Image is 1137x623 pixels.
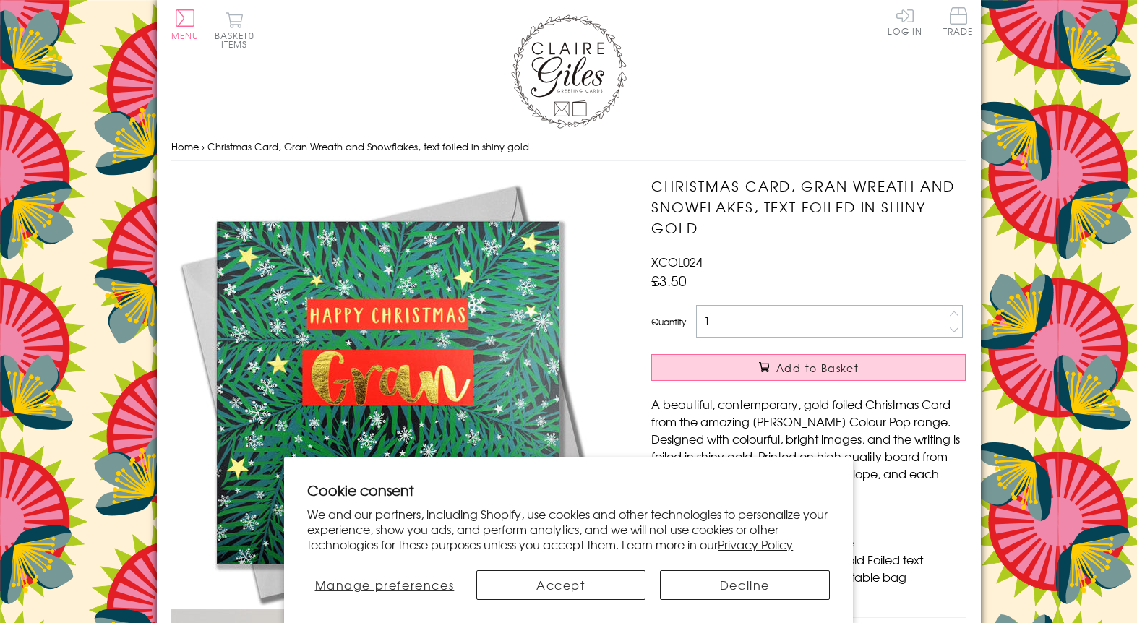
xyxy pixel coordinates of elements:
button: Basket0 items [215,12,254,48]
img: Claire Giles Greetings Cards [511,14,627,129]
span: XCOL024 [651,253,703,270]
span: Add to Basket [776,361,859,375]
a: Trade [943,7,974,38]
label: Quantity [651,315,686,328]
span: 0 items [221,29,254,51]
a: Privacy Policy [718,536,793,553]
span: £3.50 [651,270,687,291]
span: › [202,139,205,153]
h1: Christmas Card, Gran Wreath and Snowflakes, text foiled in shiny gold [651,176,966,238]
p: A beautiful, contemporary, gold foiled Christmas Card from the amazing [PERSON_NAME] Colour Pop r... [651,395,966,499]
button: Accept [476,570,646,600]
button: Menu [171,9,199,40]
a: Home [171,139,199,153]
span: Menu [171,29,199,42]
button: Decline [660,570,830,600]
span: Manage preferences [315,576,455,593]
span: Trade [943,7,974,35]
nav: breadcrumbs [171,132,966,162]
button: Manage preferences [307,570,461,600]
button: Add to Basket [651,354,966,381]
h2: Cookie consent [307,480,830,500]
img: Christmas Card, Gran Wreath and Snowflakes, text foiled in shiny gold [171,176,605,609]
a: Log In [888,7,922,35]
p: We and our partners, including Shopify, use cookies and other technologies to personalize your ex... [307,507,830,551]
span: Christmas Card, Gran Wreath and Snowflakes, text foiled in shiny gold [207,139,529,153]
